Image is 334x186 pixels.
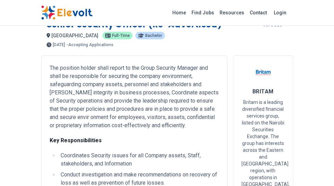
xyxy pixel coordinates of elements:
[255,64,272,81] img: BRITAM
[50,137,102,144] strong: Key Responsibilities
[217,7,247,18] a: Resources
[189,7,217,18] a: Find Jobs
[145,34,162,38] span: Bachelor
[66,43,113,47] p: - Accepting Applications
[50,64,219,130] p: The position holder shall report to the Group Security Manager and shall be responsible for secur...
[112,34,130,38] span: Full-time
[270,6,290,19] a: Login
[41,5,92,20] img: Elevolt
[252,88,274,95] span: BRITAM
[53,43,65,47] span: [DATE]
[170,7,189,18] a: Home
[300,153,334,186] iframe: Chat Widget
[51,33,98,38] span: [GEOGRAPHIC_DATA]
[247,7,270,18] a: Contact
[59,151,219,168] li: Coordinates Security issues for all Company assets, Staff, stakeholders, and Information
